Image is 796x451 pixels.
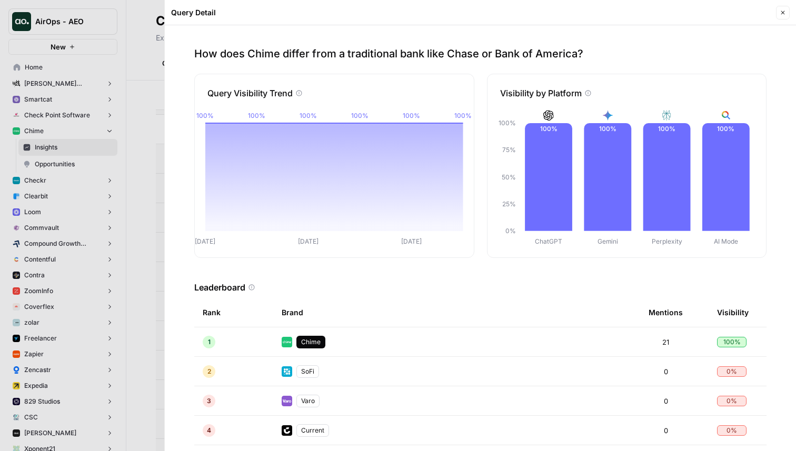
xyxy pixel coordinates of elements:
div: Visibility [717,298,749,327]
span: 1 [208,337,211,347]
text: 100% [599,125,616,133]
tspan: [DATE] [298,237,319,245]
div: Brand [282,298,632,327]
tspan: 100% [248,112,265,119]
tspan: 100% [403,112,420,119]
tspan: ChatGPT [535,237,562,245]
div: Current [296,424,329,437]
tspan: 100% [454,112,472,119]
div: Rank [203,298,221,327]
tspan: 100% [498,119,515,127]
tspan: 75% [502,146,515,154]
img: ggykp1v33818op4s0epk3dctj1tt [282,425,292,436]
span: 3 [207,396,211,406]
span: 0 % [727,367,737,376]
span: 0 [664,366,668,377]
p: Visibility by Platform [500,87,582,99]
tspan: 25% [502,200,515,208]
tspan: [DATE] [401,237,422,245]
span: 21 [662,337,669,347]
tspan: 100% [300,112,317,119]
span: 0 % [727,396,737,406]
span: 2 [207,367,211,376]
text: 100% [717,125,734,133]
tspan: AI Mode [714,237,738,245]
tspan: 100% [196,112,214,119]
tspan: Gemini [598,237,618,245]
div: Chime [296,336,325,348]
img: mhv33baw7plipcpp00rsngv1nu95 [282,337,292,347]
tspan: [DATE] [195,237,215,245]
span: 0 [664,396,668,406]
div: Varo [296,395,320,407]
img: 3vibx1q1sudvcbtbvr0vc6shfgz6 [282,366,292,377]
tspan: Perplexity [651,237,682,245]
div: Mentions [649,298,683,327]
text: 100% [540,125,557,133]
span: 4 [207,426,211,435]
h3: Leaderboard [194,281,245,294]
p: How does Chime differ from a traditional bank like Chase or Bank of America? [194,46,767,61]
tspan: 50% [501,173,515,181]
tspan: 100% [351,112,369,119]
p: Query Visibility Trend [207,87,293,99]
div: Query Detail [171,7,773,18]
span: 100 % [723,337,741,347]
span: 0 % [727,426,737,435]
text: 100% [658,125,675,133]
tspan: 0% [505,227,515,235]
div: SoFi [296,365,319,378]
span: 0 [664,425,668,436]
img: e5fk9tiju2g891kiden7v1vts7yb [282,396,292,406]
